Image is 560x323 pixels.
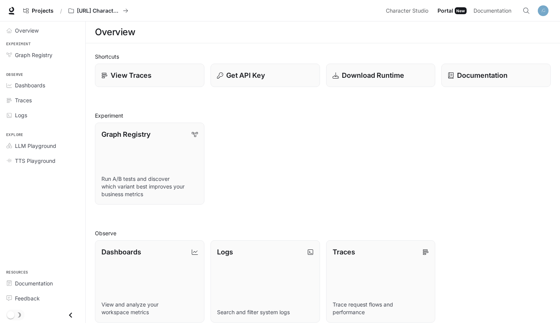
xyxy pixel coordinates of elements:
div: New [455,7,467,14]
a: PortalNew [434,3,470,18]
p: Logs [217,247,233,257]
p: Search and filter system logs [217,308,313,316]
a: TTS Playground [3,154,82,167]
a: View Traces [95,64,204,87]
span: Dashboards [15,81,45,89]
button: Get API Key [211,64,320,87]
a: DashboardsView and analyze your workspace metrics [95,240,204,322]
span: Traces [15,96,32,104]
img: User avatar [538,5,549,16]
button: Open Command Menu [519,3,534,18]
a: Traces [3,93,82,107]
a: Documentation [441,64,551,87]
div: / [57,7,65,15]
span: Character Studio [386,6,428,16]
p: Graph Registry [101,129,150,139]
span: Projects [32,8,54,14]
h2: Experiment [95,111,551,120]
a: Overview [3,24,82,37]
span: LLM Playground [15,142,56,150]
span: Portal [438,6,453,16]
a: Graph RegistryRun A/B tests and discover which variant best improves your business metrics [95,123,204,205]
a: Character Studio [383,3,434,18]
p: Documentation [457,70,508,80]
a: TracesTrace request flows and performance [326,240,436,322]
button: User avatar [536,3,551,18]
p: Trace request flows and performance [333,301,429,316]
a: Feedback [3,292,82,305]
a: LogsSearch and filter system logs [211,240,320,322]
a: Documentation [3,277,82,290]
span: Graph Registry [15,51,52,59]
p: View Traces [111,70,152,80]
a: Logs [3,108,82,122]
p: Get API Key [226,70,265,80]
h1: Overview [95,25,135,40]
span: Documentation [15,279,53,287]
p: Dashboards [101,247,141,257]
h2: Shortcuts [95,52,551,61]
p: Download Runtime [342,70,404,80]
a: Graph Registry [3,48,82,62]
a: LLM Playground [3,139,82,152]
a: Download Runtime [326,64,436,87]
button: Close drawer [62,307,79,323]
p: Run A/B tests and discover which variant best improves your business metrics [101,175,198,198]
p: [URL] Characters [77,8,120,14]
span: TTS Playground [15,157,56,165]
p: View and analyze your workspace metrics [101,301,198,316]
span: Overview [15,26,39,34]
a: Go to projects [20,3,57,18]
span: Documentation [473,6,511,16]
a: Documentation [470,3,517,18]
button: All workspaces [65,3,132,18]
span: Logs [15,111,27,119]
a: Dashboards [3,79,82,92]
span: Feedback [15,294,40,302]
p: Traces [333,247,355,257]
h2: Observe [95,229,551,237]
span: Dark mode toggle [7,310,15,319]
